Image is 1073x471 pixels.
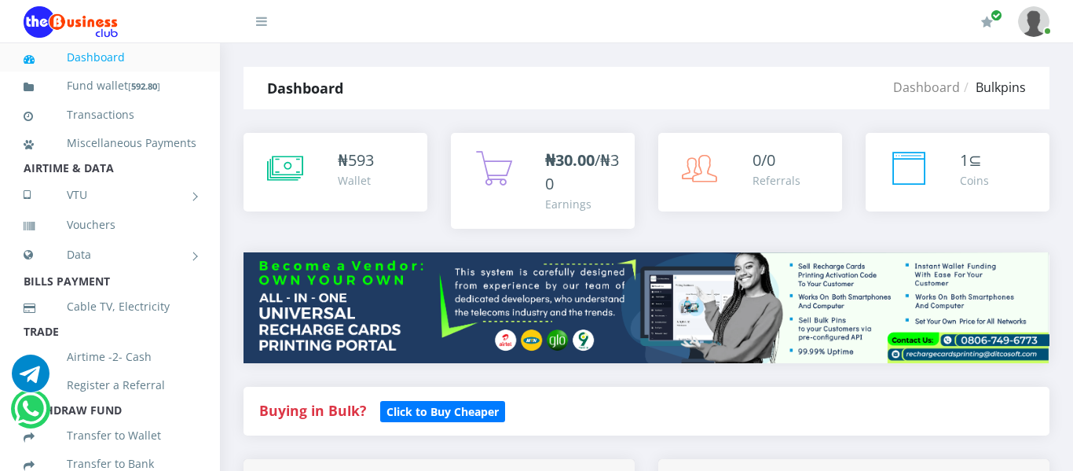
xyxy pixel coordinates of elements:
[267,79,343,98] strong: Dashboard
[24,235,196,274] a: Data
[386,404,499,419] b: Click to Buy Cheaper
[658,133,842,212] a: 0/0 Referrals
[24,6,118,38] img: Logo
[24,97,196,133] a: Transactions
[960,172,989,189] div: Coins
[1018,6,1049,37] img: User
[893,79,960,96] a: Dashboard
[24,207,196,243] a: Vouchers
[545,149,595,171] b: ₦30.00
[14,402,46,428] a: Chat for support
[24,289,196,325] a: Cable TV, Electricity
[128,80,160,92] small: [ ]
[338,149,374,172] div: ₦
[753,172,800,189] div: Referrals
[338,172,374,189] div: Wallet
[753,149,775,171] span: 0/0
[24,39,196,75] a: Dashboard
[380,401,505,420] a: Click to Buy Cheaper
[24,418,196,454] a: Transfer to Wallet
[244,252,1049,363] img: multitenant_rcp.png
[348,149,374,171] span: 593
[12,366,49,392] a: Chat for support
[24,68,196,105] a: Fund wallet[592.80]
[545,149,619,194] span: /₦30
[960,149,989,172] div: ⊆
[24,367,196,403] a: Register a Referral
[24,125,196,161] a: Miscellaneous Payments
[451,133,635,229] a: ₦30.00/₦30 Earnings
[24,339,196,375] a: Airtime -2- Cash
[981,16,993,28] i: Renew/Upgrade Subscription
[131,80,157,92] b: 592.80
[545,196,619,212] div: Earnings
[960,149,969,171] span: 1
[244,133,427,212] a: ₦593 Wallet
[991,9,1002,21] span: Renew/Upgrade Subscription
[259,401,366,420] strong: Buying in Bulk?
[24,175,196,215] a: VTU
[960,78,1026,97] li: Bulkpins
